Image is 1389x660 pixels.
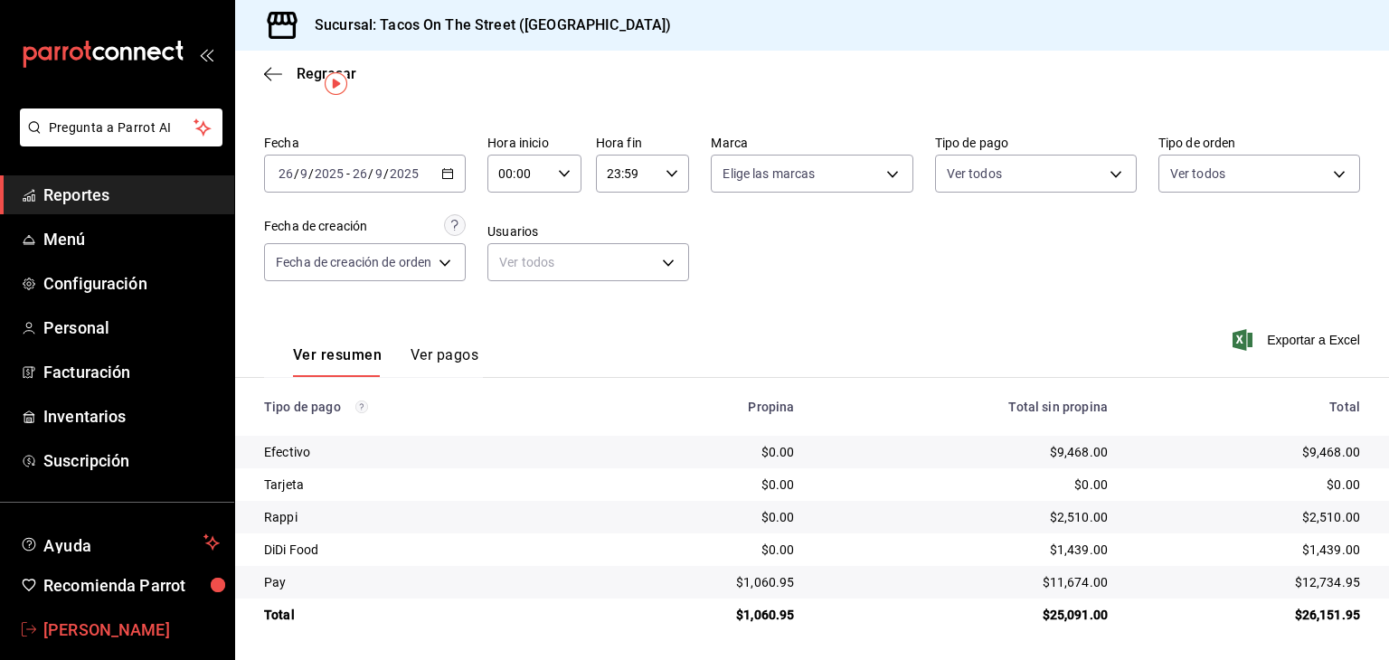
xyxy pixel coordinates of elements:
[947,165,1002,183] span: Ver todos
[1137,573,1360,591] div: $12,734.95
[368,166,373,181] span: /
[20,108,222,146] button: Pregunta a Parrot AI
[43,404,220,429] span: Inventarios
[596,137,690,149] label: Hora fin
[1137,508,1360,526] div: $2,510.00
[43,618,220,642] span: [PERSON_NAME]
[264,476,581,494] div: Tarjeta
[823,606,1108,624] div: $25,091.00
[823,573,1108,591] div: $11,674.00
[264,217,367,236] div: Fecha de creación
[823,443,1108,461] div: $9,468.00
[43,271,220,296] span: Configuración
[1137,606,1360,624] div: $26,151.95
[264,508,581,526] div: Rappi
[49,118,194,137] span: Pregunta a Parrot AI
[1137,476,1360,494] div: $0.00
[823,476,1108,494] div: $0.00
[610,400,795,414] div: Propina
[1137,443,1360,461] div: $9,468.00
[278,166,294,181] input: --
[1137,541,1360,559] div: $1,439.00
[1158,137,1360,149] label: Tipo de orden
[276,253,431,271] span: Fecha de creación de orden
[199,47,213,61] button: open_drawer_menu
[610,508,795,526] div: $0.00
[610,476,795,494] div: $0.00
[723,165,815,183] span: Elige las marcas
[264,443,581,461] div: Efectivo
[308,166,314,181] span: /
[383,166,389,181] span: /
[43,183,220,207] span: Reportes
[355,401,368,413] svg: Los pagos realizados con Pay y otras terminales son montos brutos.
[487,243,689,281] div: Ver todos
[300,14,671,36] h3: Sucursal: Tacos On The Street ([GEOGRAPHIC_DATA])
[314,166,345,181] input: ----
[1137,400,1360,414] div: Total
[13,131,222,150] a: Pregunta a Parrot AI
[610,443,795,461] div: $0.00
[411,346,478,377] button: Ver pagos
[346,166,350,181] span: -
[264,137,466,149] label: Fecha
[264,65,356,82] button: Regresar
[43,360,220,384] span: Facturación
[935,137,1137,149] label: Tipo de pago
[294,166,299,181] span: /
[264,541,581,559] div: DiDi Food
[43,316,220,340] span: Personal
[43,227,220,251] span: Menú
[297,65,356,82] span: Regresar
[325,72,347,95] img: Tooltip marker
[610,606,795,624] div: $1,060.95
[610,573,795,591] div: $1,060.95
[1170,165,1225,183] span: Ver todos
[389,166,420,181] input: ----
[293,346,478,377] div: navigation tabs
[1236,329,1360,351] button: Exportar a Excel
[264,606,581,624] div: Total
[823,508,1108,526] div: $2,510.00
[43,448,220,473] span: Suscripción
[610,541,795,559] div: $0.00
[299,166,308,181] input: --
[487,225,689,238] label: Usuarios
[711,137,912,149] label: Marca
[293,346,382,377] button: Ver resumen
[352,166,368,181] input: --
[487,137,581,149] label: Hora inicio
[823,400,1108,414] div: Total sin propina
[264,400,581,414] div: Tipo de pago
[43,532,196,553] span: Ayuda
[43,573,220,598] span: Recomienda Parrot
[264,573,581,591] div: Pay
[374,166,383,181] input: --
[823,541,1108,559] div: $1,439.00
